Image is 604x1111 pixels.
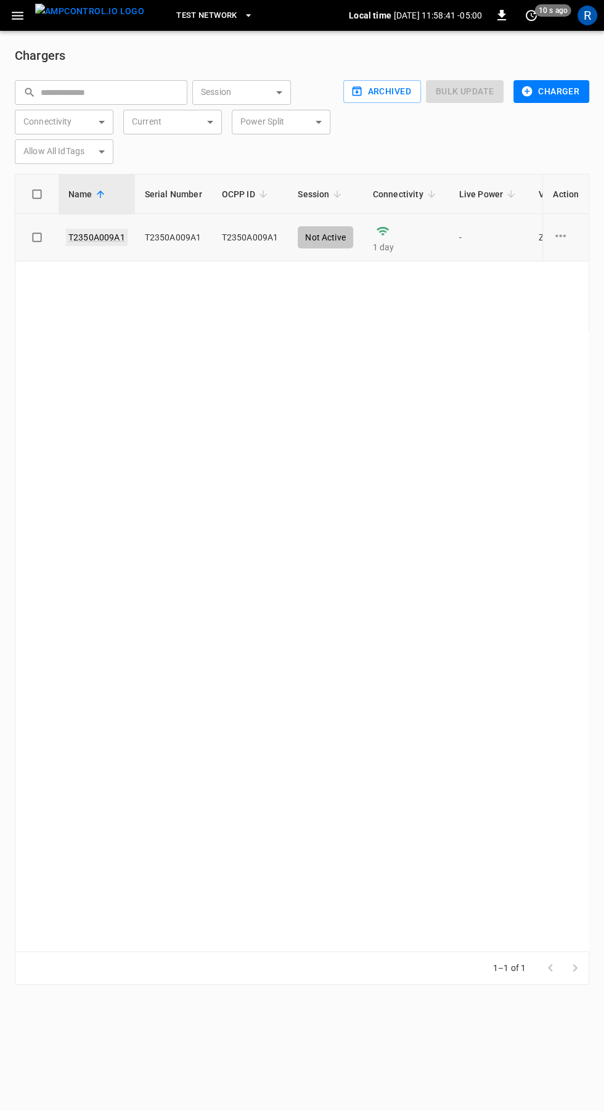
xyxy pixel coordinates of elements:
button: Charger [513,80,589,103]
td: T2350A009A1 [212,214,288,261]
button: set refresh interval [521,6,541,25]
td: Zerova [529,214,594,261]
img: ampcontrol.io logo [35,4,144,19]
div: charge point options [553,228,579,247]
th: Action [542,174,589,214]
button: Test Network [171,4,258,28]
span: 10 s ago [535,4,571,17]
div: profile-icon [577,6,597,25]
p: [DATE] 11:58:41 -05:00 [394,9,482,22]
span: Vendor [539,187,584,202]
span: Live Power [459,187,520,202]
p: Local time [349,9,391,22]
th: Serial Number [135,174,212,214]
p: 1–1 of 1 [493,962,526,974]
td: - [449,214,529,261]
p: 1 day [373,241,439,253]
button: Archived [343,80,421,103]
td: T2350A009A1 [135,214,212,261]
span: Test Network [176,9,237,23]
span: OCPP ID [222,187,271,202]
span: Name [68,187,108,202]
span: Session [298,187,345,202]
span: Connectivity [373,187,439,202]
div: Not Active [298,226,353,248]
a: T2350A009A1 [66,229,128,246]
h6: Chargers [15,46,589,65]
